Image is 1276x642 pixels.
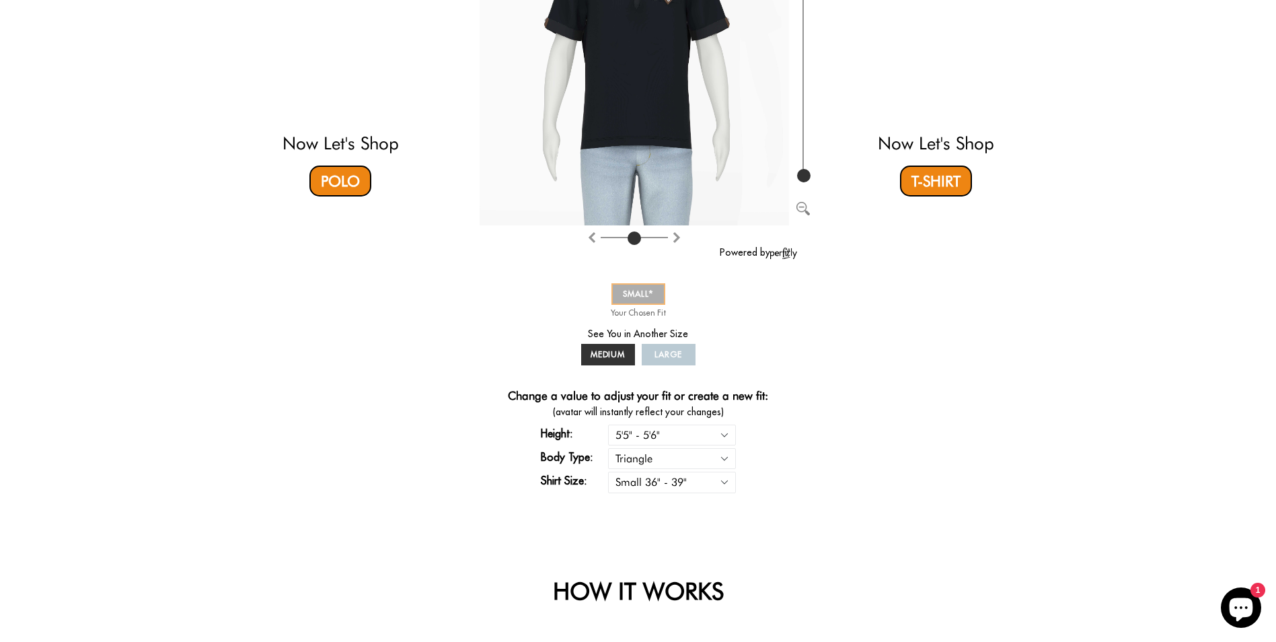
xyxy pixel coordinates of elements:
span: MEDIUM [591,349,626,359]
label: Shirt Size: [541,472,608,489]
a: Now Let's Shop [878,133,994,153]
img: Zoom out [796,202,810,215]
button: Zoom out [796,200,810,213]
a: LARGE [642,344,696,365]
span: (avatar will instantly reflect your changes) [480,405,797,419]
span: LARGE [654,349,682,359]
img: Rotate clockwise [587,232,597,243]
a: Polo [309,166,371,197]
span: SMALL [623,289,654,299]
a: MEDIUM [581,344,635,365]
a: T-Shirt [900,166,972,197]
a: Powered by [720,246,797,258]
button: Rotate counter clockwise [671,229,682,245]
h4: Change a value to adjust your fit or create a new fit: [508,389,768,405]
a: Now Let's Shop [283,133,399,153]
label: Body Type: [541,449,608,465]
img: Rotate counter clockwise [671,232,682,243]
inbox-online-store-chat: Shopify online store chat [1217,587,1265,631]
button: Rotate clockwise [587,229,597,245]
img: perfitly-logo_73ae6c82-e2e3-4a36-81b1-9e913f6ac5a1.png [770,248,797,259]
label: Height: [541,425,608,441]
h2: HOW IT WORKS [272,577,1005,605]
a: SMALL [611,283,665,305]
